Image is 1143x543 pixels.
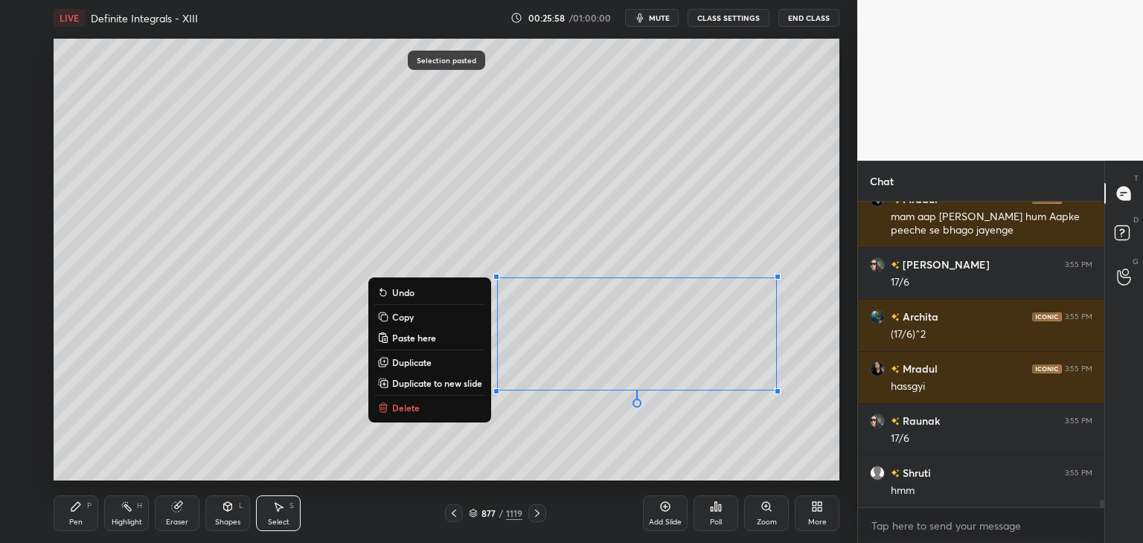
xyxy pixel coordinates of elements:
[870,309,885,324] img: 1d903bc5c41945a89e79bdff29532522.jpg
[891,327,1092,342] div: (17/6)^2
[891,365,900,373] img: no-rating-badge.077c3623.svg
[392,311,414,323] p: Copy
[374,399,485,417] button: Delete
[870,466,885,481] img: default.png
[900,413,940,428] h6: Raunak
[1133,256,1139,267] p: G
[1065,417,1092,425] div: 3:55 PM
[374,374,485,392] button: Duplicate to new slide
[392,377,482,389] p: Duplicate to new slide
[870,362,885,376] img: 0b780f96072945acadbac6b53ed7d12e.jpg
[1134,173,1139,184] p: T
[392,356,432,368] p: Duplicate
[900,465,931,481] h6: Shruti
[891,483,1092,498] div: hmm
[166,518,188,526] div: Eraser
[757,518,777,526] div: Zoom
[688,9,769,27] button: CLASS SETTINGS
[891,417,900,425] img: no-rating-badge.077c3623.svg
[374,329,485,347] button: Paste here
[900,361,938,376] h6: Mradul
[710,518,722,526] div: Poll
[1065,260,1092,269] div: 3:55 PM
[417,57,476,64] p: Selection pasted
[900,309,938,324] h6: Archita
[91,11,198,25] h4: Definite Integrals - XIII
[392,286,414,298] p: Undo
[87,502,92,510] div: P
[858,202,1104,508] div: grid
[499,509,503,518] div: /
[1032,364,1062,373] img: iconic-dark.1390631f.png
[778,9,839,27] button: End Class
[392,402,420,414] p: Delete
[625,9,679,27] button: mute
[891,469,900,478] img: no-rating-badge.077c3623.svg
[900,257,990,272] h6: [PERSON_NAME]
[239,502,243,510] div: L
[891,261,900,269] img: no-rating-badge.077c3623.svg
[870,257,885,272] img: 284daec9a8704aa99f7e2c433597705e.jpg
[506,507,522,520] div: 1119
[1133,214,1139,225] p: D
[54,9,85,27] div: LIVE
[808,518,827,526] div: More
[69,518,83,526] div: Pen
[481,509,496,518] div: 877
[891,379,1092,394] div: hassgyi
[374,308,485,326] button: Copy
[1065,469,1092,478] div: 3:55 PM
[289,502,294,510] div: S
[1065,364,1092,373] div: 3:55 PM
[215,518,240,526] div: Shapes
[374,283,485,301] button: Undo
[891,210,1092,238] div: mam aap [PERSON_NAME] hum Aapke peeche se bhago jayenge
[1032,312,1062,321] img: iconic-dark.1390631f.png
[374,353,485,371] button: Duplicate
[870,414,885,428] img: 99599b5805824bffb262b24888d85f80.jpg
[649,518,682,526] div: Add Slide
[858,161,906,201] p: Chat
[137,502,142,510] div: H
[1065,312,1092,321] div: 3:55 PM
[392,332,436,344] p: Paste here
[891,275,1092,290] div: 17/6
[891,313,900,321] img: no-rating-badge.077c3623.svg
[649,13,670,23] span: mute
[268,518,289,526] div: Select
[891,431,1092,446] div: 17/6
[112,518,142,526] div: Highlight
